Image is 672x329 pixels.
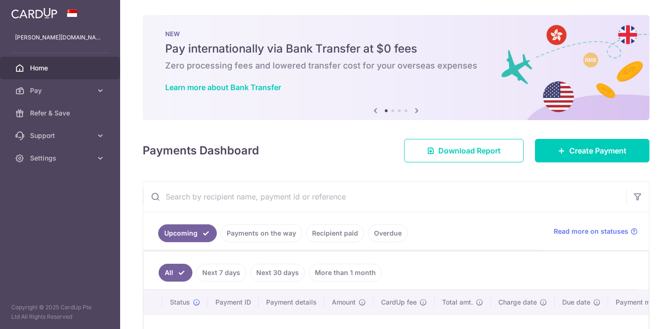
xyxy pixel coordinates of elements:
span: Read more on statuses [554,227,628,236]
span: Create Payment [569,145,626,156]
span: Download Report [438,145,501,156]
h6: Zero processing fees and lowered transfer cost for your overseas expenses [165,60,627,71]
p: NEW [165,30,627,38]
p: [PERSON_NAME][DOMAIN_NAME][EMAIL_ADDRESS][PERSON_NAME][DOMAIN_NAME] [15,33,105,42]
span: Settings [30,153,92,163]
span: Support [30,131,92,140]
img: CardUp [11,8,57,19]
img: Bank transfer banner [143,15,649,120]
span: Amount [332,298,356,307]
a: Next 7 days [196,264,246,282]
h5: Pay internationally via Bank Transfer at $0 fees [165,41,627,56]
span: Home [30,63,92,73]
a: Learn more about Bank Transfer [165,83,281,92]
a: Overdue [368,224,408,242]
span: Status [170,298,190,307]
iframe: Opens a widget where you can find more information [611,301,663,324]
a: Upcoming [158,224,217,242]
span: CardUp fee [381,298,417,307]
a: Download Report [404,139,524,162]
h4: Payments Dashboard [143,142,259,159]
span: Charge date [498,298,537,307]
span: Total amt. [442,298,473,307]
a: Payments on the way [221,224,302,242]
a: All [159,264,192,282]
th: Payment details [259,290,324,314]
a: Recipient paid [306,224,364,242]
span: Due date [562,298,590,307]
input: Search by recipient name, payment id or reference [143,182,626,212]
th: Payment ID [208,290,259,314]
a: More than 1 month [309,264,382,282]
a: Read more on statuses [554,227,638,236]
span: Refer & Save [30,108,92,118]
a: Next 30 days [250,264,305,282]
a: Create Payment [535,139,649,162]
span: Pay [30,86,92,95]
